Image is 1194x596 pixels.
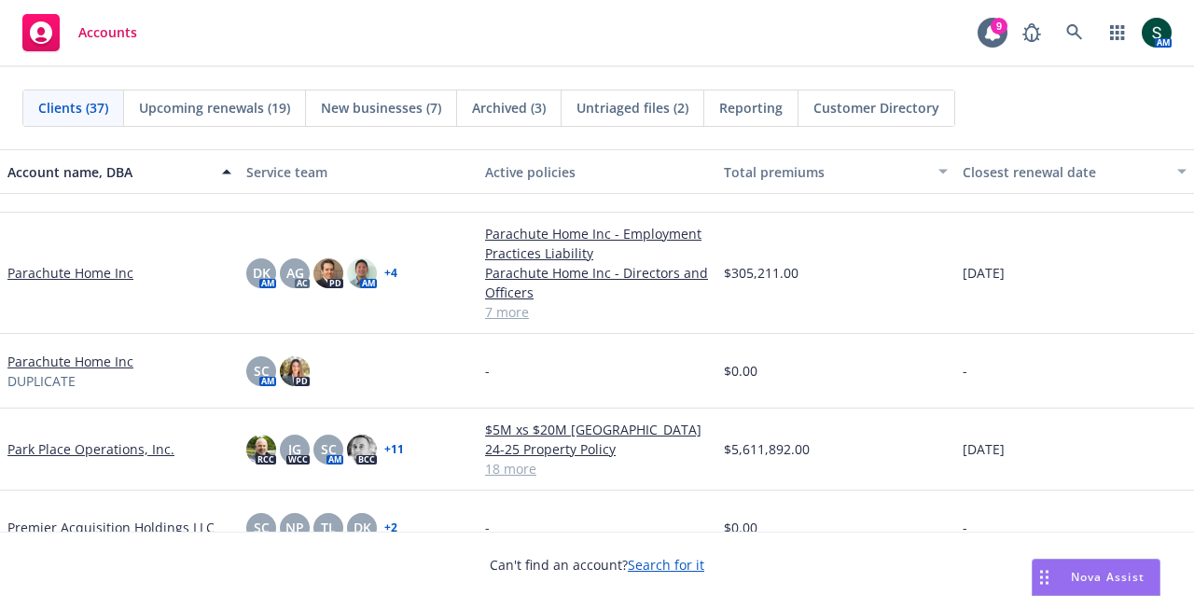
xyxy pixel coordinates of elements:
[963,361,967,381] span: -
[78,25,137,40] span: Accounts
[724,162,927,182] div: Total premiums
[254,518,270,537] span: SC
[1071,569,1145,585] span: Nova Assist
[963,162,1166,182] div: Closest renewal date
[1013,14,1050,51] a: Report a Bug
[485,439,709,459] a: 24-25 Property Policy
[955,149,1194,194] button: Closest renewal date
[963,263,1005,283] span: [DATE]
[254,361,270,381] span: SC
[485,162,709,182] div: Active policies
[288,439,301,459] span: JG
[628,556,704,574] a: Search for it
[991,18,1007,35] div: 9
[384,268,397,279] a: + 4
[719,98,783,118] span: Reporting
[347,435,377,464] img: photo
[313,258,343,288] img: photo
[724,263,798,283] span: $305,211.00
[7,263,133,283] a: Parachute Home Inc
[576,98,688,118] span: Untriaged files (2)
[285,518,304,537] span: NP
[963,439,1005,459] span: [DATE]
[485,361,490,381] span: -
[7,352,133,371] a: Parachute Home Inc
[485,302,709,322] a: 7 more
[239,149,478,194] button: Service team
[286,263,304,283] span: AG
[472,98,546,118] span: Archived (3)
[246,162,470,182] div: Service team
[384,522,397,534] a: + 2
[1056,14,1093,51] a: Search
[280,356,310,386] img: photo
[246,435,276,464] img: photo
[7,439,174,459] a: Park Place Operations, Inc.
[7,371,76,391] span: DUPLICATE
[253,263,271,283] span: DK
[1142,18,1172,48] img: photo
[1033,560,1056,595] div: Drag to move
[321,518,336,537] span: TL
[724,361,757,381] span: $0.00
[38,98,108,118] span: Clients (37)
[354,518,371,537] span: DK
[1099,14,1136,51] a: Switch app
[724,439,810,459] span: $5,611,892.00
[1032,559,1160,596] button: Nova Assist
[321,439,337,459] span: SC
[813,98,939,118] span: Customer Directory
[485,263,709,302] a: Parachute Home Inc - Directors and Officers
[7,518,215,537] a: Premier Acquisition Holdings LLC
[7,162,211,182] div: Account name, DBA
[321,98,441,118] span: New businesses (7)
[478,149,716,194] button: Active policies
[139,98,290,118] span: Upcoming renewals (19)
[485,459,709,478] a: 18 more
[716,149,955,194] button: Total premiums
[724,518,757,537] span: $0.00
[490,555,704,575] span: Can't find an account?
[485,224,709,263] a: Parachute Home Inc - Employment Practices Liability
[485,420,709,439] a: $5M xs $20M [GEOGRAPHIC_DATA]
[347,258,377,288] img: photo
[15,7,145,59] a: Accounts
[485,518,490,537] span: -
[963,518,967,537] span: -
[384,444,404,455] a: + 11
